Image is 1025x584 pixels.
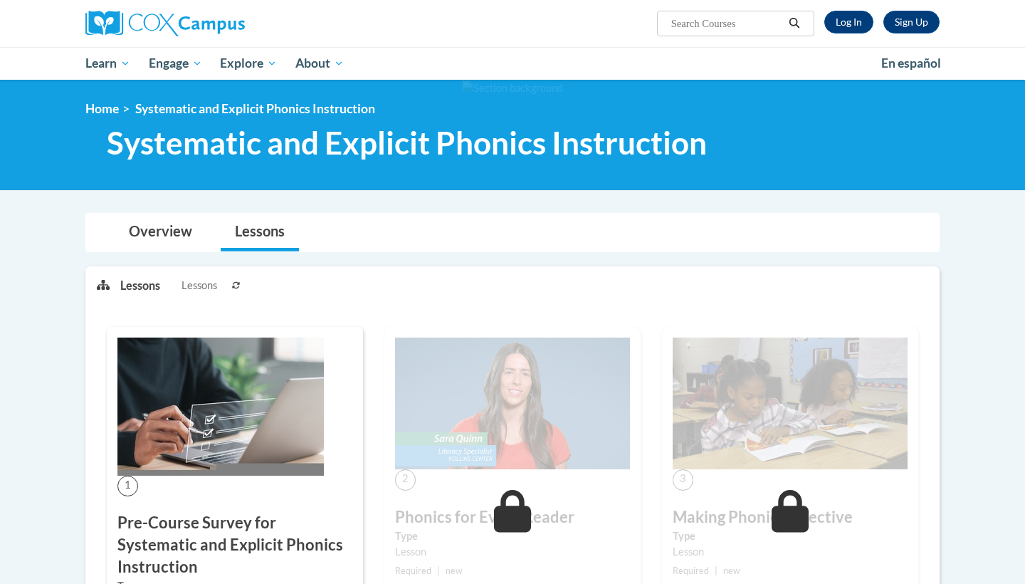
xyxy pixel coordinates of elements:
[107,124,707,162] span: Systematic and Explicit Phonics Instruction
[673,469,693,490] span: 3
[437,565,440,576] span: |
[85,55,130,72] span: Learn
[446,565,463,576] span: new
[395,528,630,544] label: Type
[85,11,245,36] img: Cox Campus
[462,80,563,96] img: Section background
[115,214,206,251] a: Overview
[395,469,416,490] span: 2
[673,338,908,470] img: Course Image
[117,338,324,476] img: Course Image
[673,565,709,576] span: Required
[85,11,356,36] a: Cox Campus
[85,101,119,116] a: Home
[120,278,160,293] p: Lessons
[140,47,211,80] a: Engage
[211,47,286,80] a: Explore
[221,214,299,251] a: Lessons
[64,47,961,80] div: Main menu
[395,565,431,576] span: Required
[723,565,740,576] span: new
[881,56,941,71] span: En español
[784,15,805,32] button: Search
[76,47,140,80] a: Learn
[395,338,630,470] img: Course Image
[117,512,352,578] h3: Pre-Course Survey for Systematic and Explicit Phonics Instruction
[295,55,344,72] span: About
[286,47,353,80] a: About
[395,544,630,560] div: Lesson
[673,544,908,560] div: Lesson
[715,565,717,576] span: |
[872,48,950,78] a: En español
[117,476,138,496] span: 1
[220,55,277,72] span: Explore
[395,506,630,528] h3: Phonics for Every Reader
[670,15,784,32] input: Search Courses
[883,11,940,33] a: Register
[673,528,908,544] label: Type
[673,506,908,528] h3: Making Phonics Effective
[182,278,217,293] span: Lessons
[135,101,375,116] span: Systematic and Explicit Phonics Instruction
[824,11,873,33] a: Log In
[149,55,202,72] span: Engage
